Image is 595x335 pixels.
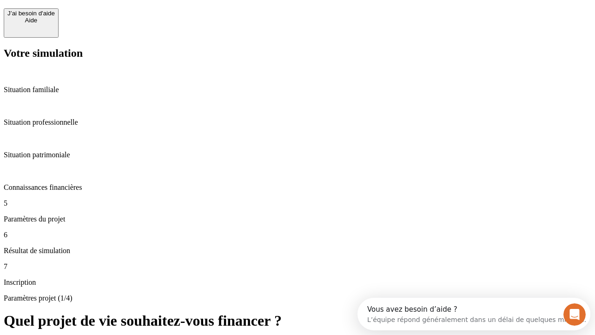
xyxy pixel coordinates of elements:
[4,151,591,159] p: Situation patrimoniale
[7,17,55,24] div: Aide
[4,215,591,223] p: Paramètres du projet
[4,199,591,208] p: 5
[4,183,591,192] p: Connaissances financières
[10,8,229,15] div: Vous avez besoin d’aide ?
[4,312,591,329] h1: Quel projet de vie souhaitez-vous financer ?
[4,47,591,60] h2: Votre simulation
[10,15,229,25] div: L’équipe répond généralement dans un délai de quelques minutes.
[4,86,591,94] p: Situation familiale
[4,8,59,38] button: J’ai besoin d'aideAide
[4,294,591,302] p: Paramètres projet (1/4)
[4,247,591,255] p: Résultat de simulation
[4,231,591,239] p: 6
[357,298,590,330] iframe: Intercom live chat discovery launcher
[563,303,586,326] iframe: Intercom live chat
[4,118,591,127] p: Situation professionnelle
[4,4,256,29] div: Ouvrir le Messenger Intercom
[4,262,591,271] p: 7
[4,278,591,287] p: Inscription
[7,10,55,17] div: J’ai besoin d'aide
